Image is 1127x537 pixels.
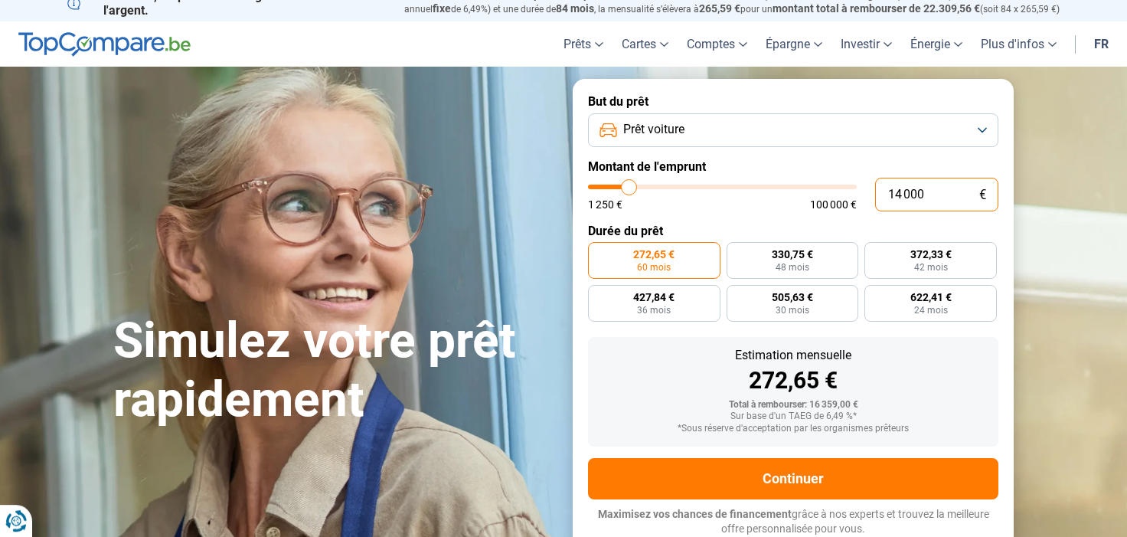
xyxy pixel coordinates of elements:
[910,249,952,260] span: 372,33 €
[113,312,554,430] h1: Simulez votre prêt rapidement
[588,224,998,238] label: Durée du prêt
[1085,21,1118,67] a: fr
[810,199,857,210] span: 100 000 €
[598,508,792,520] span: Maximisez vos chances de financement
[600,369,986,392] div: 272,65 €
[600,411,986,422] div: Sur base d'un TAEG de 6,49 %*
[756,21,831,67] a: Épargne
[772,292,813,303] span: 505,63 €
[637,306,671,315] span: 36 mois
[831,21,901,67] a: Investir
[612,21,678,67] a: Cartes
[699,2,740,15] span: 265,59 €
[776,263,809,272] span: 48 mois
[914,263,948,272] span: 42 mois
[914,306,948,315] span: 24 mois
[600,424,986,434] div: *Sous réserve d'acceptation par les organismes prêteurs
[588,113,998,147] button: Prêt voiture
[901,21,972,67] a: Énergie
[588,458,998,499] button: Continuer
[910,292,952,303] span: 622,41 €
[637,263,671,272] span: 60 mois
[600,400,986,411] div: Total à rembourser: 16 359,00 €
[600,349,986,362] div: Estimation mensuelle
[776,306,809,315] span: 30 mois
[772,249,813,260] span: 330,75 €
[433,2,451,15] span: fixe
[633,249,675,260] span: 272,65 €
[556,2,594,15] span: 84 mois
[623,121,684,138] span: Prêt voiture
[588,199,622,210] span: 1 250 €
[678,21,756,67] a: Comptes
[633,292,675,303] span: 427,84 €
[554,21,612,67] a: Prêts
[773,2,980,15] span: montant total à rembourser de 22.309,56 €
[588,159,998,174] label: Montant de l'emprunt
[588,507,998,537] p: grâce à nos experts et trouvez la meilleure offre personnalisée pour vous.
[588,94,998,109] label: But du prêt
[972,21,1066,67] a: Plus d'infos
[979,188,986,201] span: €
[18,32,191,57] img: TopCompare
